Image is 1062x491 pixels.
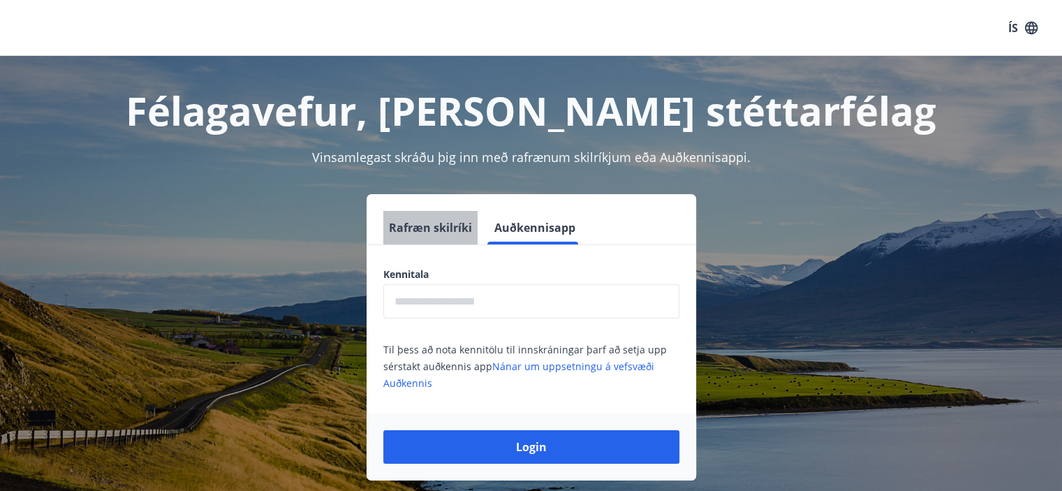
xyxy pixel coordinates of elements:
[1001,15,1045,41] button: ÍS
[45,84,1017,137] h1: Félagavefur, [PERSON_NAME] stéttarfélag
[489,211,581,244] button: Auðkennisapp
[383,268,679,281] label: Kennitala
[383,430,679,464] button: Login
[383,211,478,244] button: Rafræn skilríki
[383,360,654,390] a: Nánar um uppsetningu á vefsvæði Auðkennis
[383,343,667,390] span: Til þess að nota kennitölu til innskráningar þarf að setja upp sérstakt auðkennis app
[312,149,751,166] span: Vinsamlegast skráðu þig inn með rafrænum skilríkjum eða Auðkennisappi.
